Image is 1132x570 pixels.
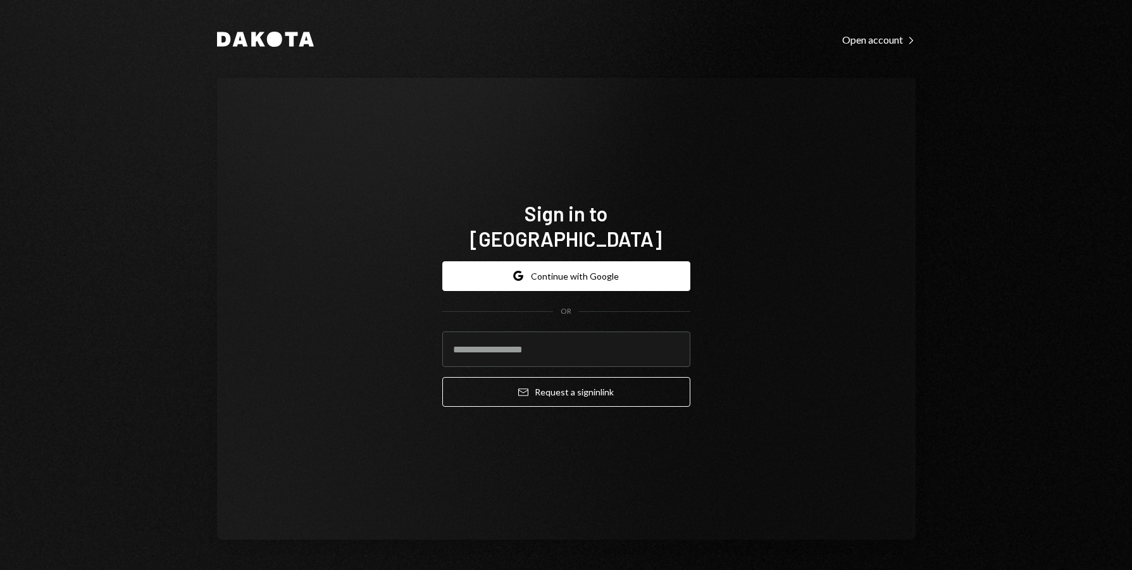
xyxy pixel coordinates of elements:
button: Continue with Google [442,261,690,291]
div: Open account [842,34,916,46]
button: Request a signinlink [442,377,690,407]
div: OR [561,306,571,317]
a: Open account [842,32,916,46]
h1: Sign in to [GEOGRAPHIC_DATA] [442,201,690,251]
